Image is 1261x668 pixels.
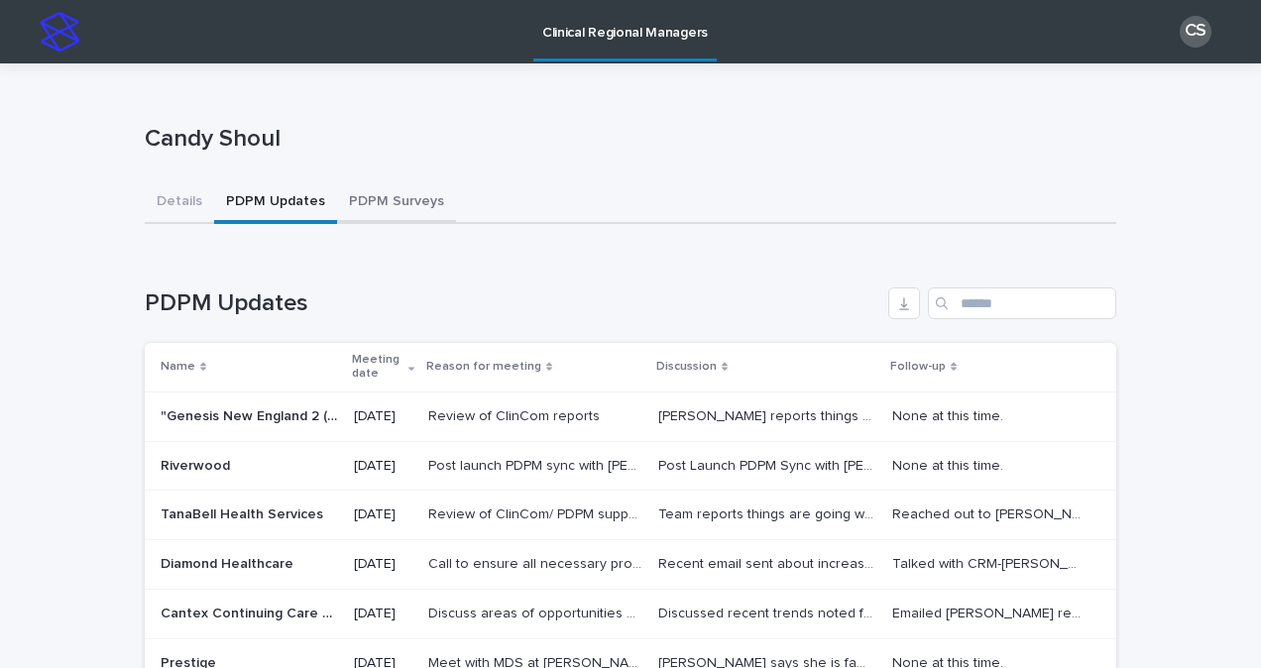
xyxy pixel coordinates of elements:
p: [DATE] [354,506,412,523]
p: None at this time. [892,454,1007,475]
p: Discussed recent trends noted for Cantex buildings with active clinicians. Mary Grace says increa... [658,602,880,622]
p: TanaBell Health Services [161,502,327,523]
p: None at this time. [892,404,1007,425]
tr: TanaBell Health ServicesTanaBell Health Services [DATE]Review of ClinCom/ PDPM support.Review of ... [145,491,1116,540]
p: Team reports things are going well with Sara. Said she is attending morning meetings but also men... [658,502,880,523]
p: Discussion [656,356,717,378]
p: Talked with CRM-Kadera who says Holly is talking with PCP NP face to face and has communicated wi... [892,552,1089,573]
p: Meeting date [352,349,403,386]
button: PDPM Updates [214,182,337,224]
p: Call to ensure all necessary procedures are in place at Warren Haven for PDPM Support. [428,552,646,573]
p: Candy Shoul [145,125,1108,154]
p: Sarah reports things are going well with CRC rounding clinician. Reviewed ClinCom reports and fun... [658,404,880,425]
p: [DATE] [354,408,412,425]
p: Riverwood [161,454,234,475]
button: Details [145,182,214,224]
tr: Cantex Continuing Care NetworkCantex Continuing Care Network [DATE]Discuss areas of opportunities... [145,589,1116,638]
p: Cantex Continuing Care Network [161,602,342,622]
p: Reached out to Laura (CRM) Sam, Christina & Angel with Clinical focus are requests. - pain manage... [892,502,1089,523]
tr: Diamond HealthcareDiamond Healthcare [DATE]Call to ensure all necessary procedures are in place a... [145,540,1116,590]
p: Name [161,356,195,378]
p: [DATE] [354,556,412,573]
div: CS [1180,16,1211,48]
input: Search [928,287,1116,319]
p: Emailed Mary Grace recent PDPM Support for 3 active facilities and added Cantex contacts to suppo... [892,602,1089,622]
p: Discuss areas of opportunities based on recent PDPM trends [428,602,646,622]
p: Diamond Healthcare [161,552,297,573]
tr: "Genesis New England 2 ([GEOGRAPHIC_DATA], [GEOGRAPHIC_DATA])""Genesis New England 2 ([GEOGRAPHIC... [145,391,1116,441]
p: Recent email sent about increasing capture of muscle wasting and atrophy. Additional education pr... [658,552,880,573]
p: Reason for meeting [426,356,541,378]
p: "Genesis New England 2 (NH, VT)" [161,404,342,425]
p: Post Launch PDPM Sync with Deborah Huffman who was in the office with the MDS coordinator. Beth w... [658,454,880,475]
img: stacker-logo-s-only.png [40,12,79,52]
button: PDPM Surveys [337,182,456,224]
p: [DATE] [354,458,412,475]
p: Review of ClinCom reports [428,404,604,425]
p: Follow-up [890,356,946,378]
p: Post launch PDPM sync with Deborah Huffman. [428,454,646,475]
p: Review of ClinCom/ PDPM support. [428,502,646,523]
tr: RiverwoodRiverwood [DATE]Post launch PDPM sync with [PERSON_NAME].Post launch PDPM sync with [PER... [145,441,1116,491]
h1: PDPM Updates [145,289,880,318]
p: [DATE] [354,606,412,622]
